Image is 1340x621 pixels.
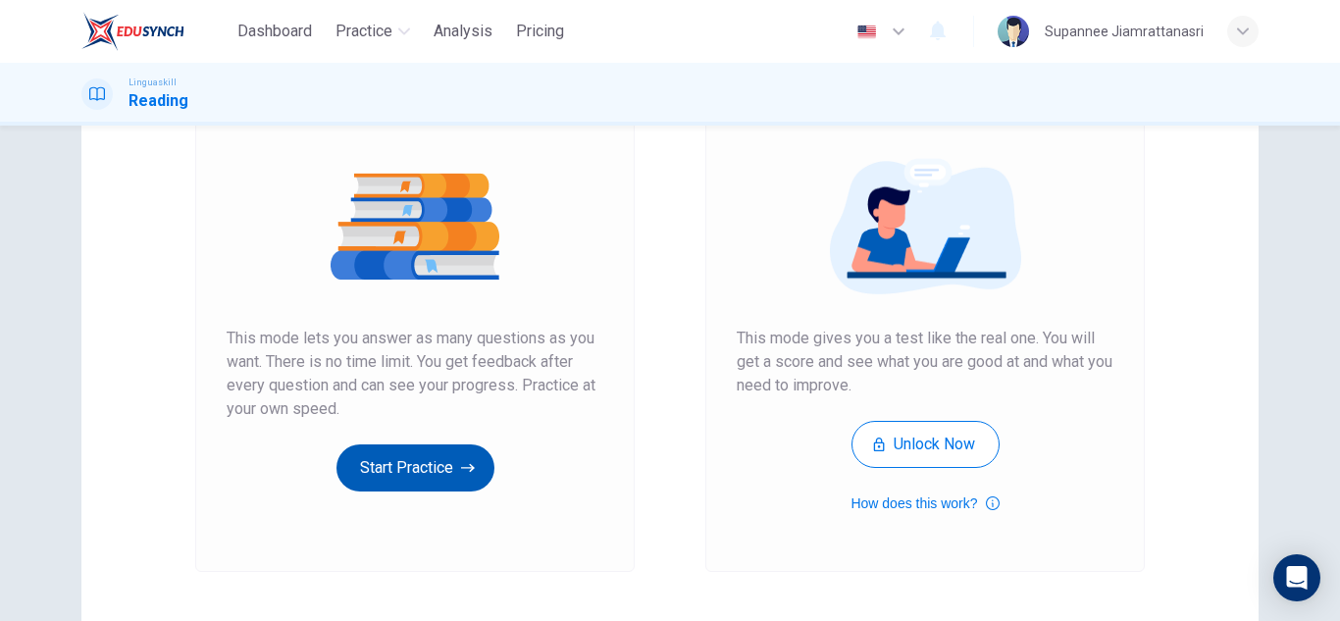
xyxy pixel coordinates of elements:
[998,16,1029,47] img: Profile picture
[237,20,312,43] span: Dashboard
[227,327,603,421] span: This mode lets you answer as many questions as you want. There is no time limit. You get feedback...
[336,444,494,492] button: Start Practice
[508,14,572,49] button: Pricing
[129,89,188,113] h1: Reading
[335,20,392,43] span: Practice
[1045,20,1204,43] div: Supannee Jiamrattanasri
[426,14,500,49] button: Analysis
[854,25,879,39] img: en
[81,12,230,51] a: EduSynch logo
[850,492,999,515] button: How does this work?
[737,327,1113,397] span: This mode gives you a test like the real one. You will get a score and see what you are good at a...
[1273,554,1320,601] div: Open Intercom Messenger
[516,20,564,43] span: Pricing
[129,76,177,89] span: Linguaskill
[434,20,492,43] span: Analysis
[328,14,418,49] button: Practice
[851,421,1000,468] button: Unlock Now
[230,14,320,49] button: Dashboard
[81,12,184,51] img: EduSynch logo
